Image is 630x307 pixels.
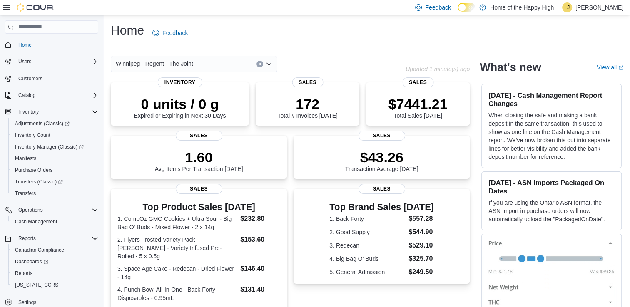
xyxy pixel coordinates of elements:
span: Inventory [15,107,98,117]
span: Customers [15,73,98,84]
a: Adjustments (Classic) [12,119,73,129]
span: Adjustments (Classic) [15,120,70,127]
span: Inventory Manager (Classic) [12,142,98,152]
span: Manifests [12,153,98,163]
div: Avg Items Per Transaction [DATE] [155,149,243,172]
a: Reports [12,268,36,278]
h3: [DATE] - Cash Management Report Changes [488,91,615,108]
dd: $232.80 [240,214,280,224]
p: When closing the safe and making a bank deposit in the same transaction, this used to show as one... [488,111,615,161]
button: Users [15,57,35,67]
dt: 1. CombOz GMO Cookies + Ultra Sour - Big Bag O' Buds - Mixed Flower - 2 x 14g [117,215,237,231]
span: Feedback [162,29,188,37]
h2: What's new [480,61,541,74]
dd: $557.28 [408,214,434,224]
a: Customers [15,74,46,84]
svg: External link [618,65,623,70]
span: Dashboards [15,258,48,265]
a: Transfers (Classic) [8,176,102,188]
p: Updated 1 minute(s) ago [406,66,470,72]
a: Inventory Count [12,130,54,140]
span: LJ [565,2,570,12]
dd: $146.40 [240,264,280,274]
span: Canadian Compliance [15,247,64,253]
span: Catalog [15,90,98,100]
span: Washington CCRS [12,280,98,290]
span: Reports [15,270,32,277]
span: Purchase Orders [15,167,53,173]
span: Operations [18,207,43,213]
span: Dashboards [12,257,98,267]
span: Inventory Count [15,132,50,139]
span: Customers [18,75,42,82]
span: Sales [176,184,222,194]
span: Sales [359,184,405,194]
a: Canadian Compliance [12,245,67,255]
span: Inventory [18,109,39,115]
span: Reports [12,268,98,278]
h3: Top Brand Sales [DATE] [329,202,434,212]
span: Users [15,57,98,67]
button: Inventory [2,106,102,118]
div: Total # Invoices [DATE] [277,96,337,119]
button: Inventory Count [8,129,102,141]
p: 172 [277,96,337,112]
span: Reports [15,233,98,243]
button: Inventory [15,107,42,117]
span: Catalog [18,92,35,99]
a: Transfers [12,188,39,198]
span: Feedback [425,3,451,12]
span: Manifests [15,155,36,162]
span: Sales [292,77,323,87]
button: Manifests [8,153,102,164]
a: Manifests [12,153,40,163]
a: Inventory Manager (Classic) [12,142,87,152]
button: Customers [2,72,102,84]
span: [US_STATE] CCRS [15,282,58,288]
button: Clear input [256,61,263,67]
dt: 3. Space Age Cake - Redecan - Dried Flower - 14g [117,265,237,281]
span: Transfers [15,190,36,197]
span: Purchase Orders [12,165,98,175]
span: Sales [402,77,433,87]
button: Cash Management [8,216,102,228]
h3: [DATE] - ASN Imports Packaged On Dates [488,178,615,195]
button: Canadian Compliance [8,244,102,256]
span: Home [15,40,98,50]
button: Catalog [2,89,102,101]
a: Dashboards [12,257,52,267]
img: Cova [17,3,54,12]
p: If you are using the Ontario ASN format, the ASN Import in purchase orders will now automatically... [488,198,615,223]
span: Operations [15,205,98,215]
a: View allExternal link [597,64,623,71]
div: Expired or Expiring in Next 30 Days [134,96,226,119]
a: Transfers (Classic) [12,177,66,187]
span: Settings [18,299,36,306]
span: Sales [176,131,222,141]
span: Adjustments (Classic) [12,119,98,129]
span: Inventory Manager (Classic) [15,144,84,150]
a: Home [15,40,35,50]
button: Operations [2,204,102,216]
dt: 1. Back Forty [329,215,405,223]
div: Total Sales [DATE] [388,96,448,119]
dt: 2. Flyers Frosted Variety Pack - [PERSON_NAME] - Variety Infused Pre-Rolled - 5 x 0.5g [117,235,237,260]
h3: Top Product Sales [DATE] [117,202,280,212]
p: $43.26 [345,149,418,166]
dd: $131.40 [240,285,280,295]
span: Inventory [158,77,202,87]
button: Reports [8,267,102,279]
button: Catalog [15,90,39,100]
dd: $153.60 [240,235,280,245]
dt: 5. General Admission [329,268,405,276]
p: [PERSON_NAME] [575,2,623,12]
dd: $544.90 [408,227,434,237]
button: Purchase Orders [8,164,102,176]
span: Reports [18,235,36,242]
span: Transfers (Classic) [15,178,63,185]
dd: $249.50 [408,267,434,277]
button: Operations [15,205,46,215]
span: Winnipeg - Regent - The Joint [116,59,193,69]
a: Purchase Orders [12,165,56,175]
